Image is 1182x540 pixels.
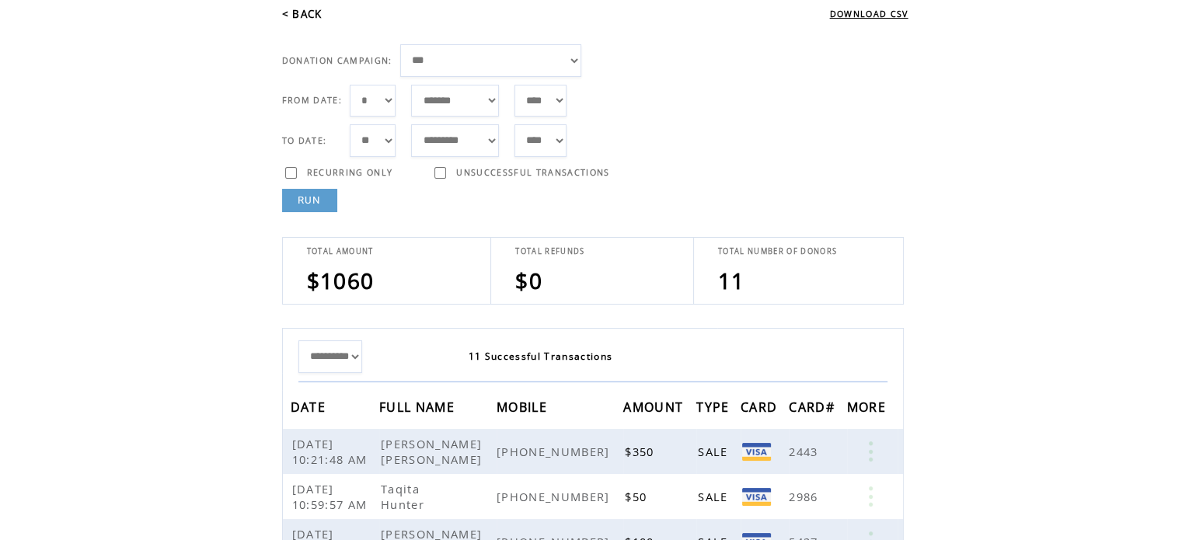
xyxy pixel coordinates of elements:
span: [PHONE_NUMBER] [497,489,614,504]
span: [PHONE_NUMBER] [497,444,614,459]
span: UNSUCCESSFUL TRANSACTIONS [456,167,609,178]
span: $350 [625,444,657,459]
span: Taqita Hunter [381,481,428,512]
span: 2986 [789,489,821,504]
span: RECURRING ONLY [307,167,393,178]
a: DATE [291,402,329,411]
span: CARD [741,395,781,423]
span: FULL NAME [379,395,459,423]
span: MORE [847,395,890,423]
span: 2443 [789,444,821,459]
a: DOWNLOAD CSV [830,9,908,19]
span: DATE [291,395,329,423]
span: CARD# [789,395,839,423]
span: DONATION CAMPAIGN: [282,55,392,66]
a: TYPE [696,402,733,411]
span: SALE [698,489,731,504]
span: SALE [698,444,731,459]
span: TOTAL NUMBER OF DONORS [718,246,837,256]
a: FULL NAME [379,402,459,411]
span: 11 Successful Transactions [469,350,613,363]
span: $1060 [307,266,375,295]
img: Visa [742,443,771,461]
span: [DATE] 10:59:57 AM [292,481,371,512]
a: < BACK [282,7,323,21]
span: [DATE] 10:21:48 AM [292,436,371,467]
span: TO DATE: [282,135,327,146]
span: AMOUNT [623,395,687,423]
span: 11 [718,266,745,295]
span: TOTAL AMOUNT [307,246,374,256]
a: RUN [282,189,337,212]
a: MOBILE [497,402,551,411]
a: CARD [741,402,781,411]
span: [PERSON_NAME] [PERSON_NAME] [381,436,486,467]
span: $50 [625,489,650,504]
a: CARD# [789,402,839,411]
a: AMOUNT [623,402,687,411]
span: TOTAL REFUNDS [515,246,584,256]
span: TYPE [696,395,733,423]
img: Visa [742,488,771,506]
span: FROM DATE: [282,95,342,106]
span: $0 [515,266,542,295]
span: MOBILE [497,395,551,423]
